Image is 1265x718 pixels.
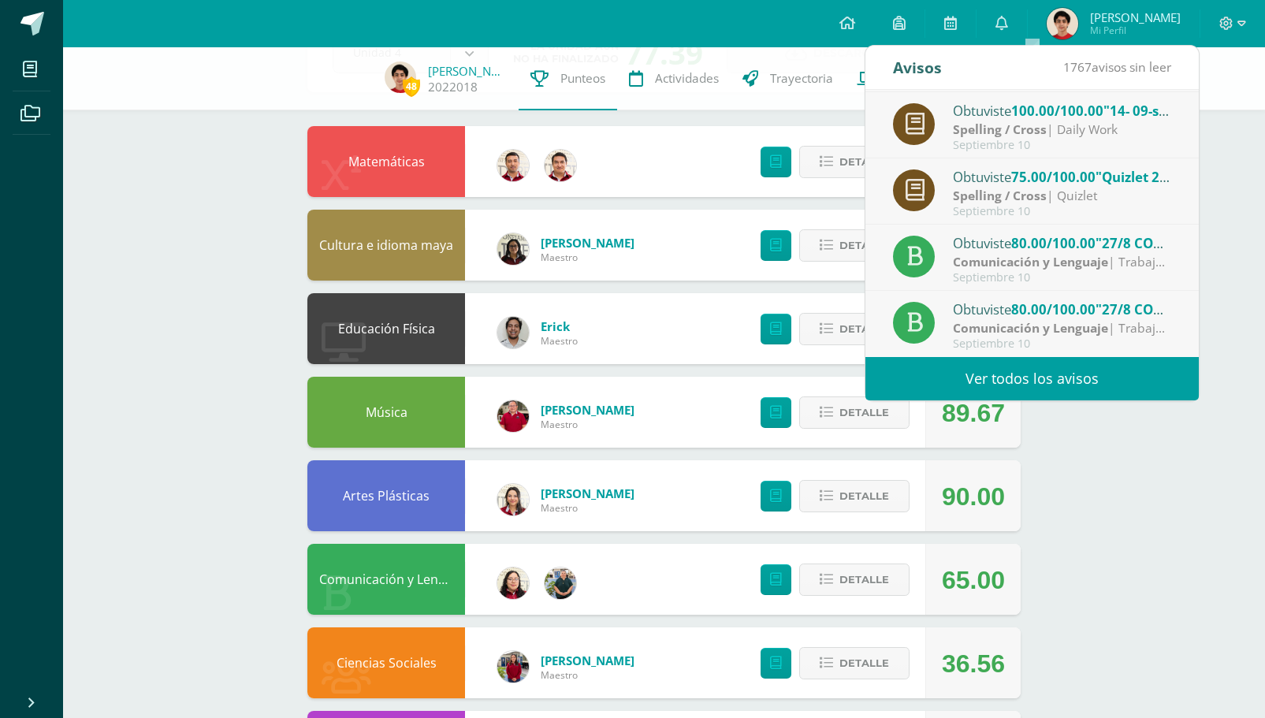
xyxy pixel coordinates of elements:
[1090,9,1181,25] span: [PERSON_NAME]
[541,668,634,682] span: Maestro
[545,150,576,181] img: 76b79572e868f347d82537b4f7bc2cf5.png
[307,293,465,364] div: Educación Física
[541,318,578,334] a: Erick
[497,567,529,599] img: c6b4b3f06f981deac34ce0a071b61492.png
[497,150,529,181] img: 8967023db232ea363fa53c906190b046.png
[799,229,910,262] button: Detalle
[428,63,507,79] a: [PERSON_NAME]
[942,378,1005,448] div: 89.67
[799,480,910,512] button: Detalle
[953,100,1172,121] div: Obtuviste en
[799,146,910,178] button: Detalle
[1011,168,1096,186] span: 75.00/100.00
[845,47,955,110] a: Contactos
[942,545,1005,616] div: 65.00
[541,418,634,431] span: Maestro
[953,233,1172,253] div: Obtuviste en
[541,653,634,668] a: [PERSON_NAME]
[497,651,529,683] img: e1f0730b59be0d440f55fb027c9eff26.png
[541,251,634,264] span: Maestro
[403,76,420,96] span: 48
[541,334,578,348] span: Maestro
[497,400,529,432] img: 7947534db6ccf4a506b85fa3326511af.png
[799,564,910,596] button: Detalle
[839,649,889,678] span: Detalle
[560,70,605,87] span: Punteos
[385,61,416,93] img: 7cb4b1dfa21ef7bd44cb7bfa793903ef.png
[307,627,465,698] div: Ciencias Sociales
[1090,24,1181,37] span: Mi Perfil
[953,299,1172,319] div: Obtuviste en
[307,544,465,615] div: Comunicación y Lenguaje
[893,46,942,89] div: Avisos
[770,70,833,87] span: Trayectoria
[541,235,634,251] a: [PERSON_NAME]
[839,398,889,427] span: Detalle
[545,567,576,599] img: d3b263647c2d686994e508e2c9b90e59.png
[1063,58,1171,76] span: avisos sin leer
[839,231,889,260] span: Detalle
[839,314,889,344] span: Detalle
[655,70,719,87] span: Actividades
[541,485,634,501] a: [PERSON_NAME]
[1011,102,1103,120] span: 100.00/100.00
[541,501,634,515] span: Maestro
[1047,8,1078,39] img: 7cb4b1dfa21ef7bd44cb7bfa793903ef.png
[953,253,1172,271] div: | Trabajo en clase
[953,166,1172,187] div: Obtuviste en
[307,210,465,281] div: Cultura e idioma maya
[953,253,1108,270] strong: Comunicación y Lenguaje
[307,126,465,197] div: Matemáticas
[953,205,1172,218] div: Septiembre 10
[731,47,845,110] a: Trayectoria
[953,187,1047,204] strong: Spelling / Cross
[839,482,889,511] span: Detalle
[497,484,529,515] img: 08cdfe488ee6e762f49c3a355c2599e7.png
[1063,58,1092,76] span: 1767
[799,313,910,345] button: Detalle
[497,233,529,265] img: c64be9d0b6a0f58b034d7201874f2d94.png
[942,628,1005,699] div: 36.56
[953,337,1172,351] div: Septiembre 10
[953,121,1047,138] strong: Spelling / Cross
[799,396,910,429] button: Detalle
[942,461,1005,532] div: 90.00
[1011,300,1096,318] span: 80.00/100.00
[839,147,889,177] span: Detalle
[1011,234,1096,252] span: 80.00/100.00
[953,271,1172,285] div: Septiembre 10
[839,565,889,594] span: Detalle
[953,139,1172,152] div: Septiembre 10
[307,377,465,448] div: Música
[519,47,617,110] a: Punteos
[953,121,1172,139] div: | Daily Work
[953,319,1108,337] strong: Comunicación y Lenguaje
[307,460,465,531] div: Artes Plásticas
[497,317,529,348] img: 4e0900a1d9a69e7bb80937d985fefa87.png
[953,187,1172,205] div: | Quizlet
[953,319,1172,337] div: | Trabajo en clase
[428,79,478,95] a: 2022018
[799,647,910,679] button: Detalle
[1096,168,1174,186] span: "Quizlet 29"
[617,47,731,110] a: Actividades
[865,357,1199,400] a: Ver todos los avisos
[541,402,634,418] a: [PERSON_NAME]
